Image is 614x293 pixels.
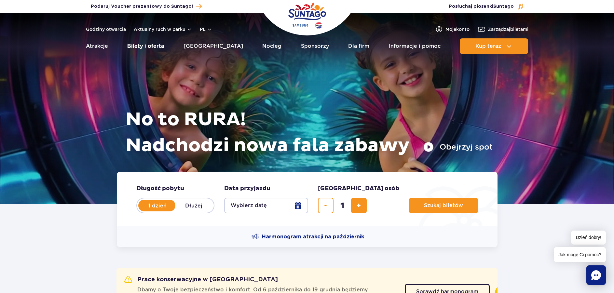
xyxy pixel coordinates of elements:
[134,27,192,32] button: Aktualny ruch w parku
[86,38,108,54] a: Atrakcje
[435,25,470,33] a: Mojekonto
[449,3,514,10] span: Posłuchaj piosenki
[224,198,308,213] button: Wybierz datę
[445,26,470,33] span: Moje konto
[91,3,193,10] span: Podaruj Voucher prezentowy do Suntago!
[184,38,243,54] a: [GEOGRAPHIC_DATA]
[334,198,350,213] input: liczba biletów
[175,199,212,212] label: Dłużej
[351,198,367,213] button: dodaj bilet
[554,247,606,262] span: Jak mogę Ci pomóc?
[493,4,514,9] span: Suntago
[348,38,369,54] a: Dla firm
[200,26,212,33] button: pl
[139,199,176,212] label: 1 dzień
[252,233,364,241] a: Harmonogram atrakcji na październik
[318,185,399,193] span: [GEOGRAPHIC_DATA] osób
[477,25,528,33] a: Zarządzajbiletami
[389,38,441,54] a: Informacje i pomoc
[301,38,329,54] a: Sponsorzy
[318,198,334,213] button: usuń bilet
[136,185,184,193] span: Długość pobytu
[571,231,606,245] span: Dzień dobry!
[475,43,501,49] span: Kup teraz
[488,26,528,33] span: Zarządzaj biletami
[423,142,493,152] button: Obejrzyj spot
[91,2,202,11] a: Podaruj Voucher prezentowy do Suntago!
[449,3,524,10] button: Posłuchaj piosenkiSuntago
[86,26,126,33] a: Godziny otwarcia
[262,38,281,54] a: Nocleg
[586,265,606,285] div: Chat
[262,233,364,240] span: Harmonogram atrakcji na październik
[127,38,164,54] a: Bilety i oferta
[409,198,478,213] button: Szukaj biletów
[460,38,528,54] button: Kup teraz
[224,185,270,193] span: Data przyjazdu
[117,172,498,226] form: Planowanie wizyty w Park of Poland
[424,203,463,208] span: Szukaj biletów
[124,276,278,284] h2: Prace konserwacyjne w [GEOGRAPHIC_DATA]
[126,107,493,159] h1: No to RURA! Nadchodzi nowa fala zabawy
